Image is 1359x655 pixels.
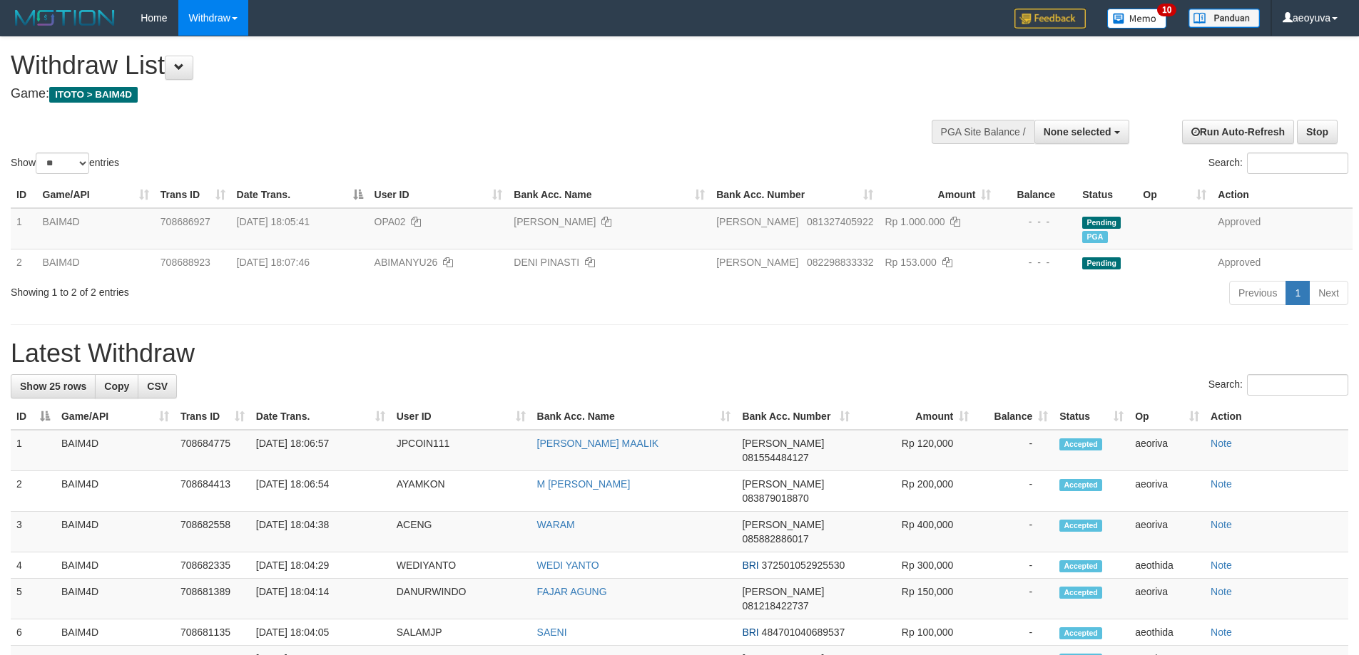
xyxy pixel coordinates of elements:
[1129,552,1205,579] td: aeothida
[537,438,658,449] a: [PERSON_NAME] MAALIK
[1212,208,1353,249] td: Approved
[391,471,531,512] td: AYAMKON
[391,430,531,471] td: JPCOIN111
[391,512,531,552] td: ACENG
[1229,281,1286,305] a: Previous
[537,559,599,571] a: WEDI YANTO
[11,339,1348,368] h1: Latest Withdraw
[20,381,86,392] span: Show 25 rows
[1129,619,1205,646] td: aeothida
[508,182,711,208] th: Bank Acc. Name: activate to sort column ascending
[711,182,879,208] th: Bank Acc. Number: activate to sort column ascending
[742,586,824,597] span: [PERSON_NAME]
[1082,257,1121,269] span: Pending
[1211,478,1232,490] a: Note
[736,403,855,430] th: Bank Acc. Number: activate to sort column ascending
[807,216,873,227] span: Copy 081327405922 to clipboard
[879,182,997,208] th: Amount: activate to sort column ascending
[11,279,556,299] div: Showing 1 to 2 of 2 entries
[56,403,175,430] th: Game/API: activate to sort column ascending
[375,257,438,268] span: ABIMANYU26
[1059,627,1102,639] span: Accepted
[1034,120,1129,144] button: None selected
[742,492,808,504] span: Copy 083879018870 to clipboard
[1211,586,1232,597] a: Note
[391,403,531,430] th: User ID: activate to sort column ascending
[742,533,808,545] span: Copy 085882886017 to clipboard
[974,403,1054,430] th: Balance: activate to sort column ascending
[369,182,509,208] th: User ID: activate to sort column ascending
[1076,182,1137,208] th: Status
[974,552,1054,579] td: -
[1059,560,1102,572] span: Accepted
[855,512,974,552] td: Rp 400,000
[855,552,974,579] td: Rp 300,000
[175,619,250,646] td: 708681135
[11,249,37,275] td: 2
[1129,579,1205,619] td: aeoriva
[56,471,175,512] td: BAIM4D
[250,579,391,619] td: [DATE] 18:04:14
[762,559,845,571] span: Copy 372501052925530 to clipboard
[56,430,175,471] td: BAIM4D
[762,626,845,638] span: Copy 484701040689537 to clipboard
[974,471,1054,512] td: -
[250,619,391,646] td: [DATE] 18:04:05
[56,579,175,619] td: BAIM4D
[514,216,596,227] a: [PERSON_NAME]
[11,552,56,579] td: 4
[974,619,1054,646] td: -
[11,471,56,512] td: 2
[1212,249,1353,275] td: Approved
[11,374,96,398] a: Show 25 rows
[1059,587,1102,599] span: Accepted
[1247,374,1348,396] input: Search:
[1205,403,1348,430] th: Action
[974,512,1054,552] td: -
[537,519,575,530] a: WARAM
[155,182,231,208] th: Trans ID: activate to sort column ascending
[37,208,155,249] td: BAIM4D
[997,182,1076,208] th: Balance
[716,216,798,227] span: [PERSON_NAME]
[36,153,89,174] select: Showentries
[391,619,531,646] td: SALAMJP
[855,579,974,619] td: Rp 150,000
[855,403,974,430] th: Amount: activate to sort column ascending
[175,579,250,619] td: 708681389
[1059,520,1102,532] span: Accepted
[56,512,175,552] td: BAIM4D
[742,478,824,490] span: [PERSON_NAME]
[742,559,758,571] span: BRI
[56,619,175,646] td: BAIM4D
[1059,438,1102,450] span: Accepted
[1286,281,1310,305] a: 1
[147,381,168,392] span: CSV
[1297,120,1338,144] a: Stop
[537,586,607,597] a: FAJAR AGUNG
[1082,231,1107,243] span: Marked by aeoriva
[250,403,391,430] th: Date Trans.: activate to sort column ascending
[250,552,391,579] td: [DATE] 18:04:29
[932,120,1034,144] div: PGA Site Balance /
[138,374,177,398] a: CSV
[11,430,56,471] td: 1
[175,512,250,552] td: 708682558
[807,257,873,268] span: Copy 082298833332 to clipboard
[1157,4,1176,16] span: 10
[855,619,974,646] td: Rp 100,000
[885,216,945,227] span: Rp 1.000.000
[11,403,56,430] th: ID: activate to sort column descending
[1182,120,1294,144] a: Run Auto-Refresh
[56,552,175,579] td: BAIM4D
[1002,215,1071,229] div: - - -
[11,579,56,619] td: 5
[742,438,824,449] span: [PERSON_NAME]
[1211,519,1232,530] a: Note
[1208,153,1348,174] label: Search:
[175,471,250,512] td: 708684413
[742,452,808,463] span: Copy 081554484127 to clipboard
[49,87,138,103] span: ITOTO > BAIM4D
[161,257,210,268] span: 708688923
[175,552,250,579] td: 708682335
